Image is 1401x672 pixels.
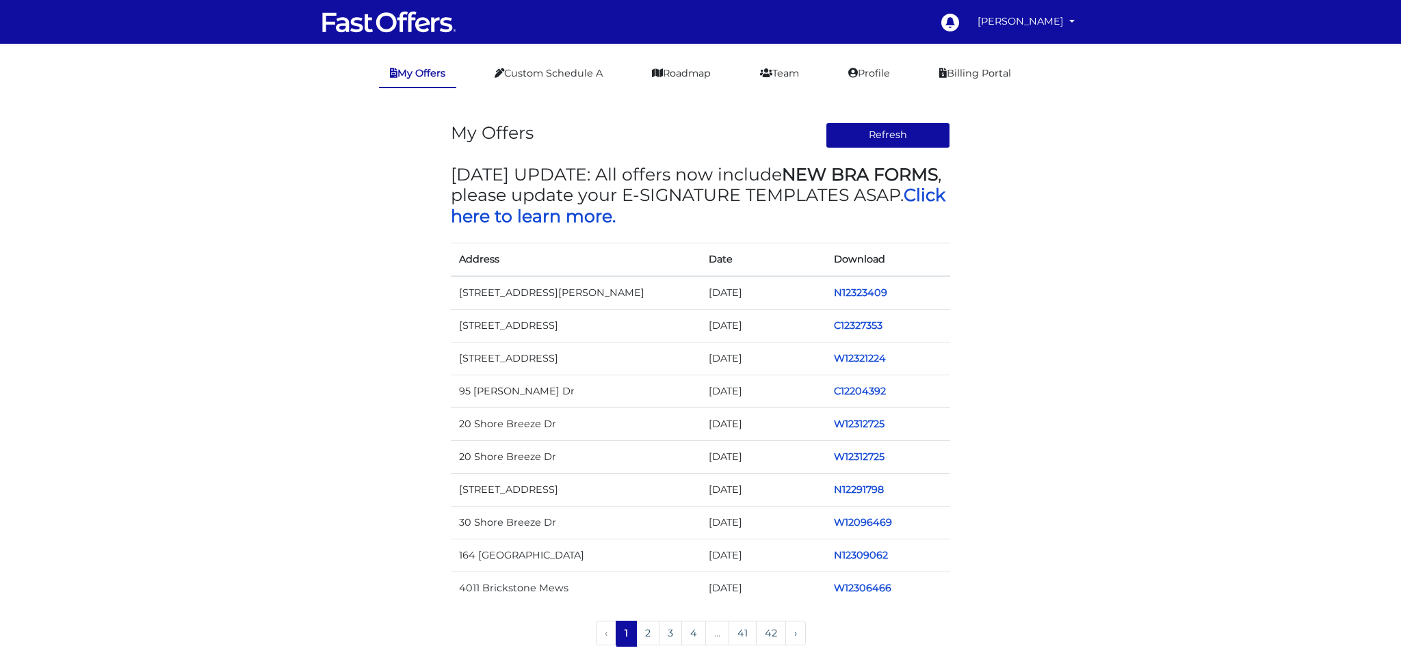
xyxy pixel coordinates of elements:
span: 1 [616,621,637,645]
td: [STREET_ADDRESS] [451,474,700,507]
td: [STREET_ADDRESS][PERSON_NAME] [451,276,700,310]
td: 95 [PERSON_NAME] Dr [451,375,700,407]
td: [DATE] [700,572,826,605]
a: W12306466 [834,582,891,594]
th: Download [826,243,951,276]
h3: My Offers [451,122,534,143]
a: W12312725 [834,418,885,430]
th: Address [451,243,700,276]
a: N12323409 [834,286,887,299]
a: My Offers [379,60,456,88]
a: N12309062 [834,549,888,561]
td: [STREET_ADDRESS] [451,342,700,375]
td: [DATE] [700,342,826,375]
td: [DATE] [700,309,826,342]
td: [DATE] [700,441,826,474]
td: [DATE] [700,507,826,539]
a: 4 [681,621,706,645]
li: « Previous [596,621,616,647]
button: Refresh [826,122,951,148]
a: Team [749,60,810,87]
a: Profile [837,60,901,87]
a: 2 [636,621,659,645]
a: C12204392 [834,385,886,397]
a: N12291798 [834,483,884,496]
a: 41 [729,621,757,645]
a: W12312725 [834,451,885,463]
td: [DATE] [700,375,826,407]
td: [DATE] [700,276,826,310]
strong: NEW BRA FORMS [782,164,938,185]
a: C12327353 [834,319,882,332]
td: [DATE] [700,474,826,507]
a: Billing Portal [928,60,1022,87]
td: 4011 Brickstone Mews [451,572,700,605]
h3: [DATE] UPDATE: All offers now include , please update your E-SIGNATURE TEMPLATES ASAP. [451,164,950,226]
a: Next » [785,621,806,645]
a: Click here to learn more. [451,185,945,226]
a: Roadmap [641,60,722,87]
th: Date [700,243,826,276]
td: [DATE] [700,539,826,572]
a: 3 [659,621,682,645]
td: 20 Shore Breeze Dr [451,441,700,474]
td: 164 [GEOGRAPHIC_DATA] [451,539,700,572]
a: Custom Schedule A [484,60,614,87]
a: W12321224 [834,352,886,364]
td: [STREET_ADDRESS] [451,309,700,342]
td: [DATE] [700,407,826,440]
td: 30 Shore Breeze Dr [451,507,700,539]
a: 42 [756,621,786,645]
a: [PERSON_NAME] [972,8,1080,35]
a: W12096469 [834,516,892,528]
td: 20 Shore Breeze Dr [451,407,700,440]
